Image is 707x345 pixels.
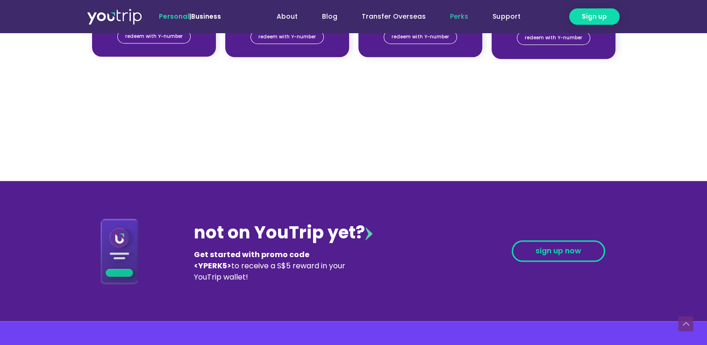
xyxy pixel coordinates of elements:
[392,30,449,43] span: redeem with Y-number
[100,218,139,284] img: Download App
[159,12,221,21] span: |
[384,30,457,44] a: redeem with Y-number
[536,247,581,255] span: sign up now
[191,12,221,21] a: Business
[438,8,480,25] a: Perks
[264,8,310,25] a: About
[525,31,582,44] span: redeem with Y-number
[480,8,532,25] a: Support
[194,249,352,283] div: to receive a S$5 reward in your YouTrip wallet!
[194,249,309,271] b: Get started with promo code <YPERK5>
[582,12,607,22] span: Sign up
[569,8,620,25] a: Sign up
[246,8,532,25] nav: Menu
[258,30,316,43] span: redeem with Y-number
[310,8,350,25] a: Blog
[125,30,183,43] span: redeem with Y-number
[250,30,324,44] a: redeem with Y-number
[517,31,590,45] a: redeem with Y-number
[512,240,605,262] a: sign up now
[159,12,189,21] span: Personal
[194,220,372,246] div: not on YouTrip yet?
[350,8,438,25] a: Transfer Overseas
[117,29,191,43] a: redeem with Y-number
